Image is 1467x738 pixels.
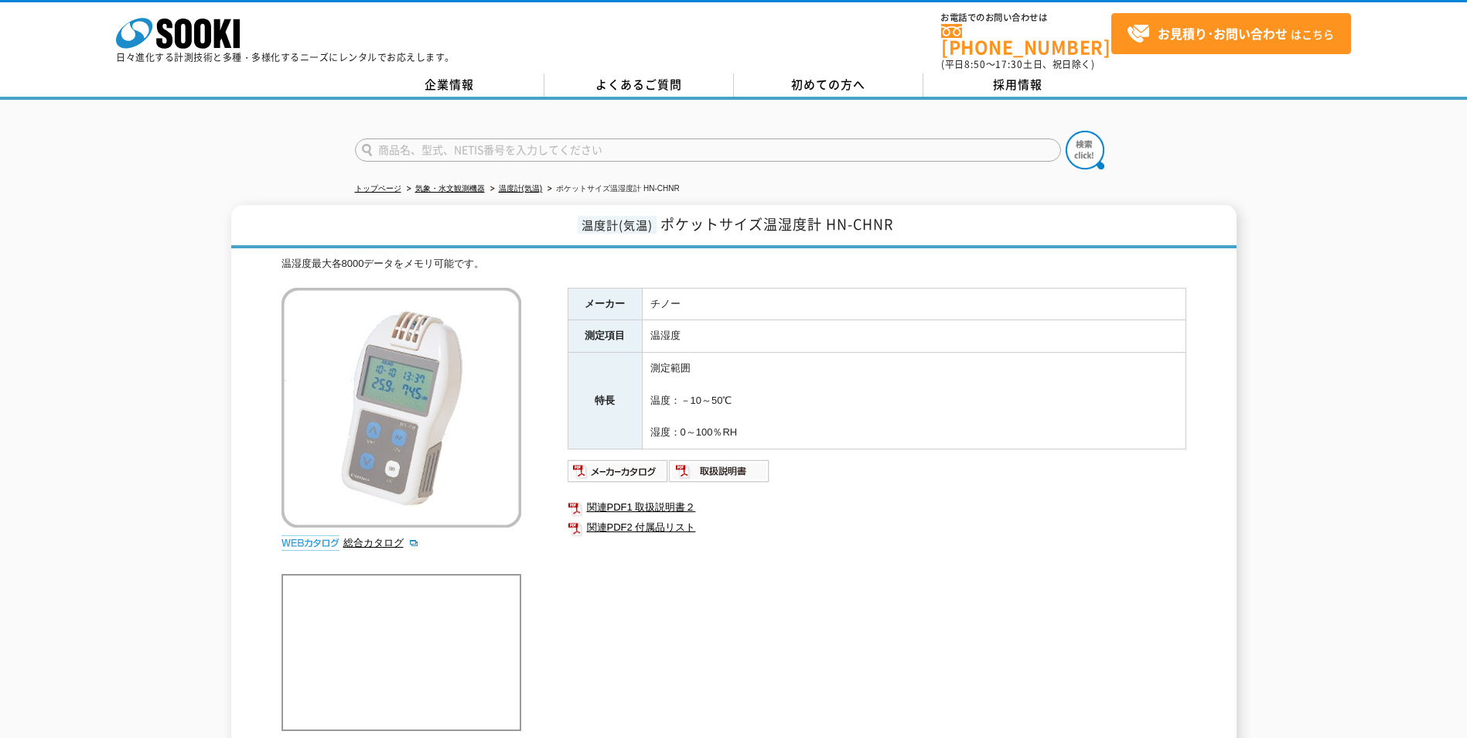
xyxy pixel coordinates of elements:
span: ポケットサイズ温湿度計 HN-CHNR [660,214,893,234]
span: 17:30 [995,57,1023,71]
img: webカタログ [281,535,339,551]
span: 8:50 [964,57,986,71]
span: お電話でのお問い合わせは [941,13,1111,22]
input: 商品名、型式、NETIS番号を入力してください [355,138,1061,162]
th: 測定項目 [568,320,642,353]
a: よくあるご質問 [544,73,734,97]
span: 初めての方へ [791,76,865,93]
td: 温湿度 [642,320,1186,353]
a: 取扱説明書 [669,469,770,480]
a: 企業情報 [355,73,544,97]
td: 測定範囲 温度：－10～50℃ 湿度：0～100％RH [642,353,1186,449]
th: メーカー [568,288,642,320]
a: [PHONE_NUMBER] [941,24,1111,56]
a: 採用情報 [923,73,1113,97]
a: 気象・水文観測機器 [415,184,485,193]
a: お見積り･お問い合わせはこちら [1111,13,1351,54]
a: 総合カタログ [343,537,419,548]
img: ポケットサイズ温湿度計 HN-CHNR [281,288,521,528]
p: 日々進化する計測技術と多種・多様化するニーズにレンタルでお応えします。 [116,53,455,62]
span: 温度計(気温) [578,216,657,234]
a: 初めての方へ [734,73,923,97]
a: 関連PDF2 付属品リスト [568,518,1186,538]
a: 温度計(気温) [499,184,543,193]
li: ポケットサイズ温湿度計 HN-CHNR [544,181,679,197]
th: 特長 [568,353,642,449]
img: btn_search.png [1066,131,1104,169]
a: メーカーカタログ [568,469,669,480]
strong: お見積り･お問い合わせ [1158,24,1288,43]
img: メーカーカタログ [568,459,669,483]
span: (平日 ～ 土日、祝日除く) [941,57,1094,71]
td: チノー [642,288,1186,320]
div: 温湿度最大各8000データをメモリ可能です。 [281,256,1186,272]
a: トップページ [355,184,401,193]
span: はこちら [1127,22,1334,46]
a: 関連PDF1 取扱説明書２ [568,497,1186,518]
img: 取扱説明書 [669,459,770,483]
